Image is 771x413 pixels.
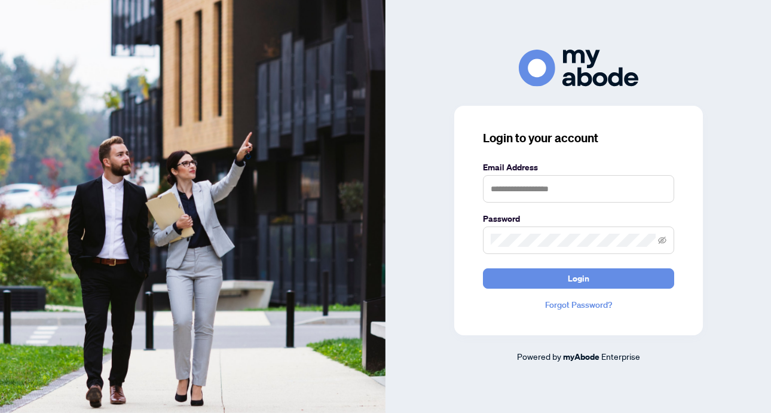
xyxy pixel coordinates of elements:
h3: Login to your account [483,130,674,146]
a: myAbode [563,350,599,363]
span: Enterprise [601,351,640,362]
span: Powered by [517,351,561,362]
label: Password [483,212,674,225]
button: Login [483,268,674,289]
span: eye-invisible [658,236,666,244]
span: Login [568,269,589,288]
img: ma-logo [519,50,638,86]
label: Email Address [483,161,674,174]
a: Forgot Password? [483,298,674,311]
